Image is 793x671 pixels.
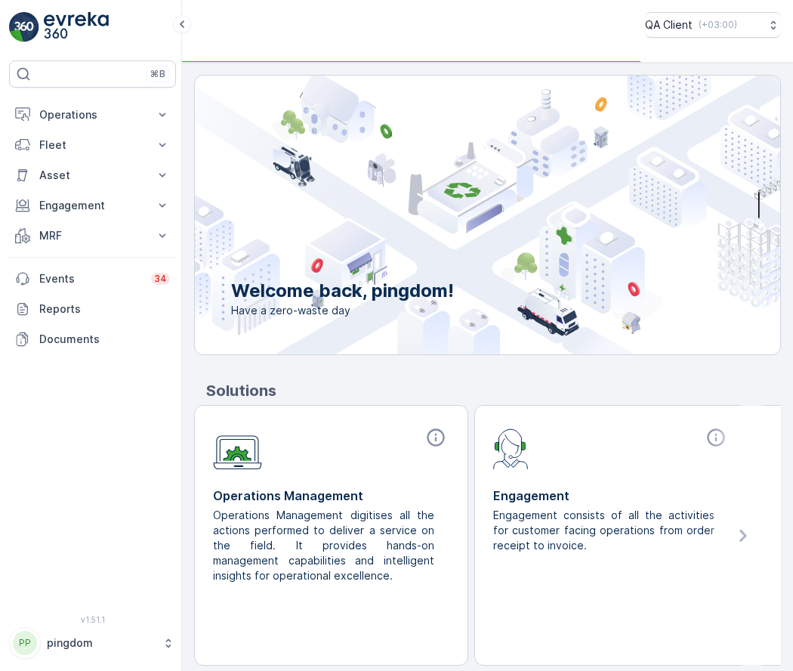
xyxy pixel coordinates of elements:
div: PP [13,631,37,655]
button: Operations [9,100,176,130]
p: Solutions [206,379,781,402]
p: Engagement [493,487,730,505]
button: Fleet [9,130,176,160]
button: MRF [9,221,176,251]
button: Asset [9,160,176,190]
button: Engagement [9,190,176,221]
p: Fleet [39,138,146,153]
p: Documents [39,332,170,347]
img: city illustration [127,76,780,354]
p: MRF [39,228,146,243]
p: pingdom [47,635,155,651]
button: QA Client(+03:00) [645,12,781,38]
p: Operations Management [213,487,449,505]
p: QA Client [645,17,693,32]
p: 34 [154,273,167,285]
img: module-icon [493,427,529,469]
p: Reports [39,301,170,317]
p: Operations [39,107,146,122]
p: Welcome back, pingdom! [231,279,454,303]
p: Operations Management digitises all the actions performed to deliver a service on the field. It p... [213,508,437,583]
span: Have a zero-waste day [231,303,454,318]
a: Documents [9,324,176,354]
img: module-icon [213,427,262,470]
p: ( +03:00 ) [699,19,737,31]
p: Events [39,271,142,286]
a: Events34 [9,264,176,294]
button: PPpingdom [9,627,176,659]
p: Engagement consists of all the activities for customer facing operations from order receipt to in... [493,508,717,553]
a: Reports [9,294,176,324]
p: ⌘B [150,68,165,80]
p: Asset [39,168,146,183]
img: logo [9,12,39,42]
p: Engagement [39,198,146,213]
img: logo_light-DOdMpM7g.png [44,12,109,42]
span: v 1.51.1 [9,615,176,624]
